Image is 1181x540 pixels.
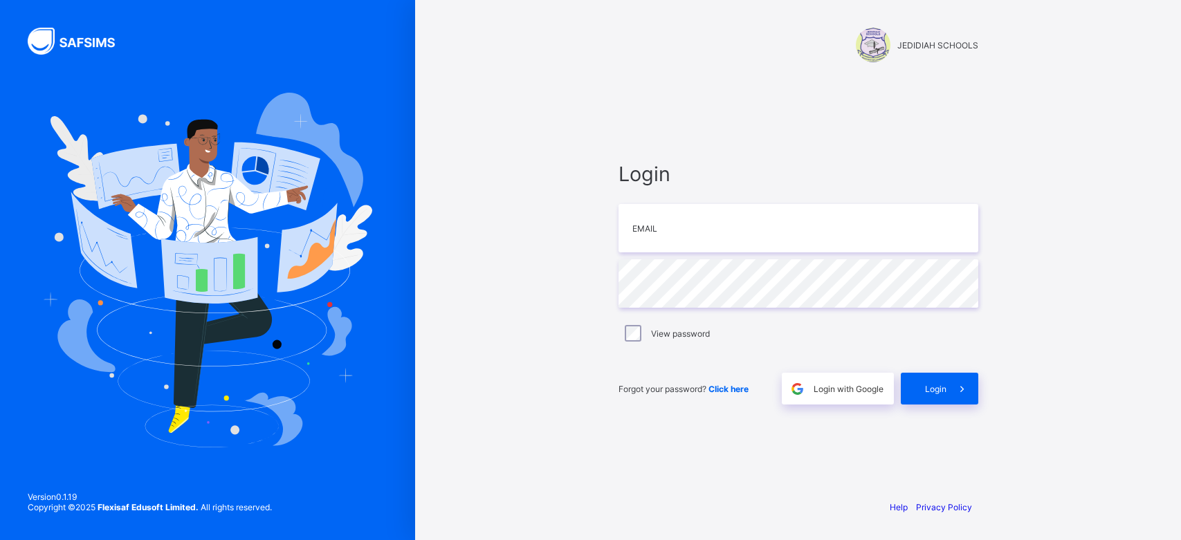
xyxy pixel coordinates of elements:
[43,93,372,447] img: Hero Image
[651,328,710,339] label: View password
[897,40,978,50] span: JEDIDIAH SCHOOLS
[619,384,749,394] span: Forgot your password?
[708,384,749,394] a: Click here
[890,502,908,512] a: Help
[916,502,972,512] a: Privacy Policy
[28,502,272,512] span: Copyright © 2025 All rights reserved.
[619,162,978,186] span: Login
[814,384,884,394] span: Login with Google
[925,384,946,394] span: Login
[789,381,805,397] img: google.396cfc9801f0270233282035f929180a.svg
[98,502,199,512] strong: Flexisaf Edusoft Limited.
[28,492,272,502] span: Version 0.1.19
[28,28,131,55] img: SAFSIMS Logo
